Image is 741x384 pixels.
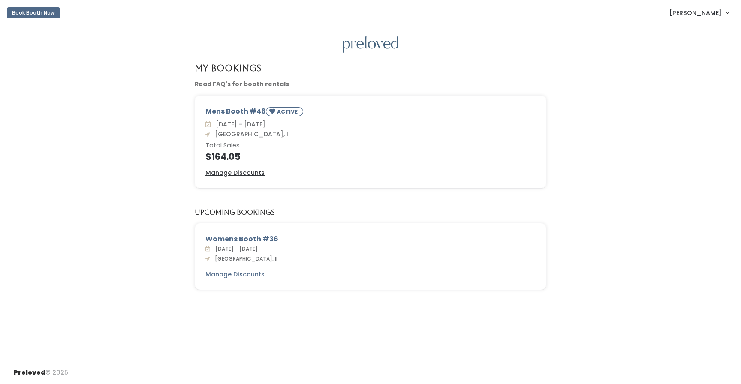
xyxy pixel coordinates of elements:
span: [DATE] - [DATE] [212,120,265,129]
a: Book Booth Now [7,3,60,22]
div: Mens Booth #46 [205,106,536,120]
h6: Total Sales [205,142,536,149]
h4: $164.05 [205,152,536,162]
u: Manage Discounts [205,168,265,177]
small: ACTIVE [277,108,299,115]
span: [PERSON_NAME] [669,8,722,18]
a: Manage Discounts [205,168,265,177]
a: [PERSON_NAME] [661,3,738,22]
h4: My Bookings [195,63,261,73]
button: Book Booth Now [7,7,60,18]
img: preloved logo [343,36,398,53]
span: [GEOGRAPHIC_DATA], Il [211,130,290,138]
a: Manage Discounts [205,270,265,279]
h5: Upcoming Bookings [195,209,275,216]
a: Read FAQ's for booth rentals [195,80,289,88]
span: [DATE] - [DATE] [212,245,258,252]
span: Preloved [14,368,45,377]
div: © 2025 [14,361,68,377]
span: [GEOGRAPHIC_DATA], Il [211,255,277,262]
div: Womens Booth #36 [205,234,536,244]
